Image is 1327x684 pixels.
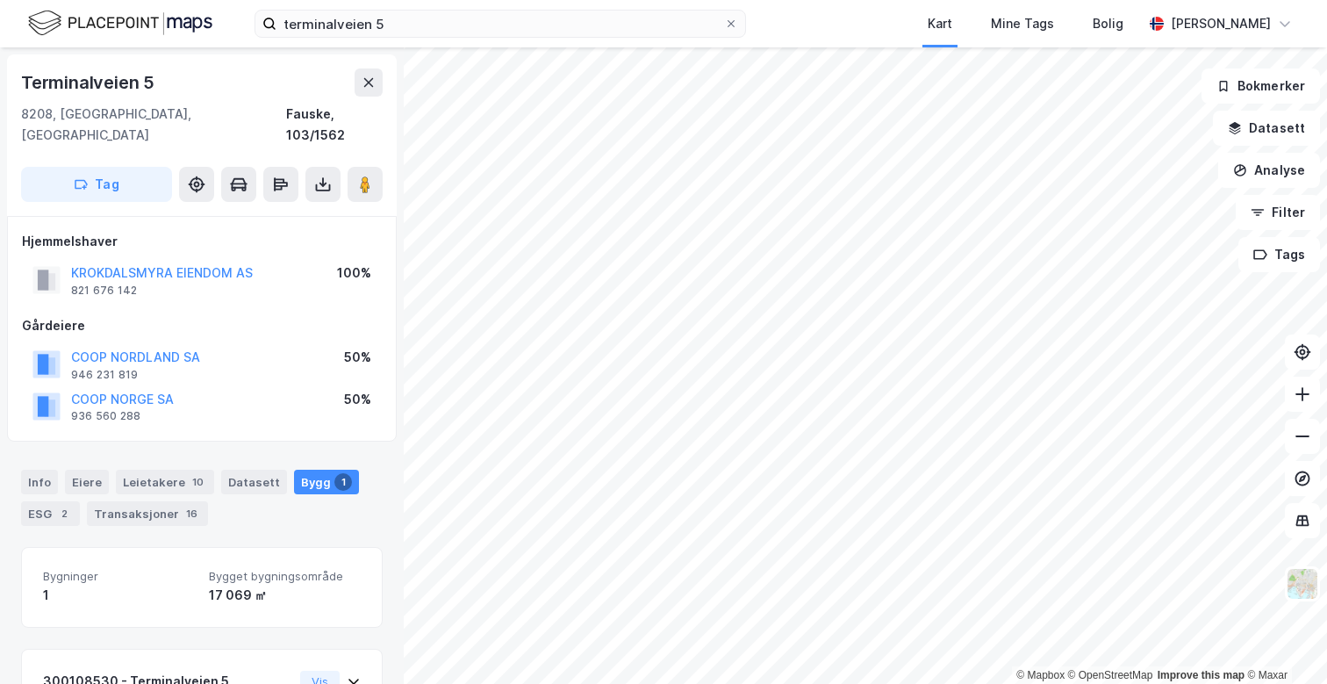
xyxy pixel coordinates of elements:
button: Bokmerker [1201,68,1320,104]
div: Mine Tags [991,13,1054,34]
button: Datasett [1213,111,1320,146]
div: Fauske, 103/1562 [286,104,383,146]
img: Z [1286,567,1319,601]
div: Transaksjoner [87,501,208,526]
div: Hjemmelshaver [22,231,382,252]
img: logo.f888ab2527a4732fd821a326f86c7f29.svg [28,8,212,39]
input: Søk på adresse, matrikkel, gårdeiere, leietakere eller personer [276,11,724,37]
div: 17 069 ㎡ [209,585,361,606]
iframe: Chat Widget [1239,600,1327,684]
a: Improve this map [1158,669,1245,681]
div: 50% [344,347,371,368]
div: 936 560 288 [71,409,140,423]
div: Kart [928,13,952,34]
span: Bygninger [43,569,195,584]
div: [PERSON_NAME] [1171,13,1271,34]
div: Bolig [1093,13,1123,34]
div: 2 [55,505,73,522]
a: OpenStreetMap [1068,669,1153,681]
div: 50% [344,389,371,410]
div: 10 [189,473,207,491]
div: Info [21,470,58,494]
div: 821 676 142 [71,284,137,298]
div: Terminalveien 5 [21,68,158,97]
div: 100% [337,263,371,284]
div: 946 231 819 [71,368,138,382]
a: Mapbox [1016,669,1065,681]
div: ESG [21,501,80,526]
div: Datasett [221,470,287,494]
button: Analyse [1218,153,1320,188]
div: Eiere [65,470,109,494]
button: Tags [1238,237,1320,272]
button: Filter [1236,195,1320,230]
div: Kontrollprogram for chat [1239,600,1327,684]
div: 1 [334,473,352,491]
button: Tag [21,167,172,202]
div: 16 [183,505,201,522]
div: 8208, [GEOGRAPHIC_DATA], [GEOGRAPHIC_DATA] [21,104,286,146]
span: Bygget bygningsområde [209,569,361,584]
div: Bygg [294,470,359,494]
div: Leietakere [116,470,214,494]
div: Gårdeiere [22,315,382,336]
div: 1 [43,585,195,606]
